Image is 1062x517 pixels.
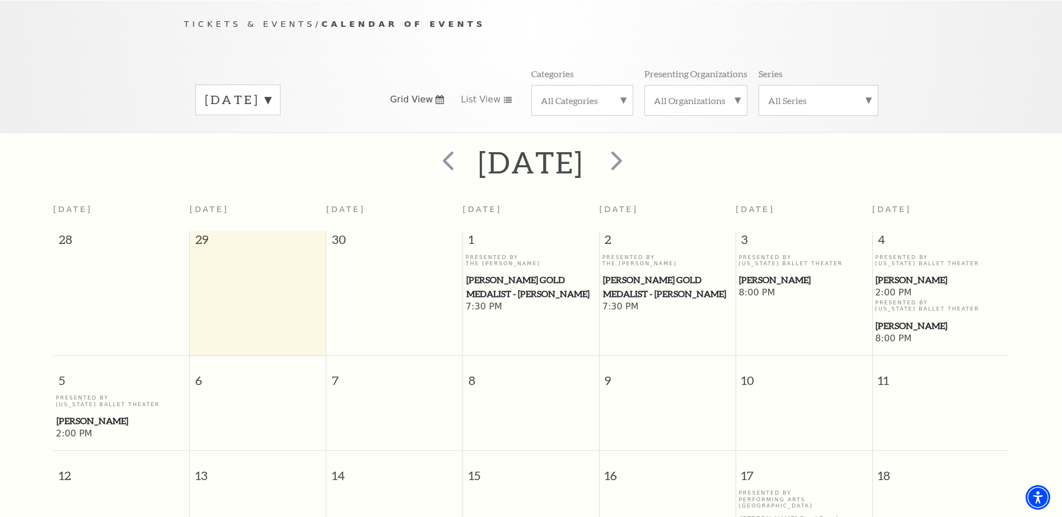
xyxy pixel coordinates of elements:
p: Presented By [US_STATE] Ballet Theater [875,299,1006,312]
span: 13 [190,451,326,490]
span: 6 [190,356,326,394]
span: 14 [326,451,462,490]
div: Accessibility Menu [1026,485,1050,510]
span: 11 [873,356,1009,394]
p: Series [759,68,783,79]
a: Cliburn Gold Medalist - Aristo Sham [466,273,596,300]
p: Presented By [US_STATE] Ballet Theater [56,394,187,407]
span: 5 [53,356,189,394]
span: 8:00 PM [738,287,869,299]
span: 2:00 PM [56,428,187,440]
span: 8:00 PM [875,333,1006,345]
span: [DATE] [53,205,92,214]
span: [DATE] [872,205,911,214]
span: [DATE] [190,205,229,214]
span: [DATE] [736,205,775,214]
p: Presented By The [PERSON_NAME] [466,254,596,267]
span: Calendar of Events [321,19,485,29]
span: 10 [736,356,872,394]
p: Presented By Performing Arts [GEOGRAPHIC_DATA] [738,490,869,509]
span: 7:30 PM [466,301,596,313]
a: Peter Pan [875,319,1006,333]
span: [PERSON_NAME] [876,319,1005,333]
label: All Organizations [654,95,738,106]
span: 15 [463,451,599,490]
p: Categories [531,68,574,79]
p: Presented By [US_STATE] Ballet Theater [875,254,1006,267]
span: [PERSON_NAME] [876,273,1005,287]
p: / [184,17,878,31]
span: 9 [600,356,736,394]
span: 29 [190,231,326,253]
span: 2 [600,231,736,253]
span: 7 [326,356,462,394]
button: prev [427,143,467,182]
span: 30 [326,231,462,253]
span: Grid View [390,93,433,106]
p: Presented By [US_STATE] Ballet Theater [738,254,869,267]
span: 3 [736,231,872,253]
span: 1 [463,231,599,253]
span: 17 [736,451,872,490]
span: Tickets & Events [184,19,316,29]
span: 7:30 PM [602,301,733,313]
span: [PERSON_NAME] Gold Medalist - [PERSON_NAME] [466,273,596,300]
span: [PERSON_NAME] [57,414,186,428]
span: 4 [873,231,1009,253]
span: 16 [600,451,736,490]
span: [DATE] [599,205,638,214]
p: Presenting Organizations [644,68,747,79]
button: next [595,143,635,182]
span: [PERSON_NAME] Gold Medalist - [PERSON_NAME] [603,273,732,300]
span: 28 [53,231,189,253]
span: 2:00 PM [875,287,1006,299]
p: Presented By The [PERSON_NAME] [602,254,733,267]
span: List View [461,93,500,106]
label: All Series [768,95,869,106]
a: Peter Pan [56,414,187,428]
span: 12 [53,451,189,490]
a: Peter Pan [875,273,1006,287]
span: [DATE] [326,205,366,214]
a: Cliburn Gold Medalist - Aristo Sham [602,273,733,300]
span: [PERSON_NAME] [739,273,868,287]
span: [DATE] [463,205,502,214]
label: All Categories [541,95,624,106]
h2: [DATE] [478,144,584,180]
label: [DATE] [205,91,271,109]
a: Peter Pan [738,273,869,287]
span: 8 [463,356,599,394]
span: 18 [873,451,1009,490]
